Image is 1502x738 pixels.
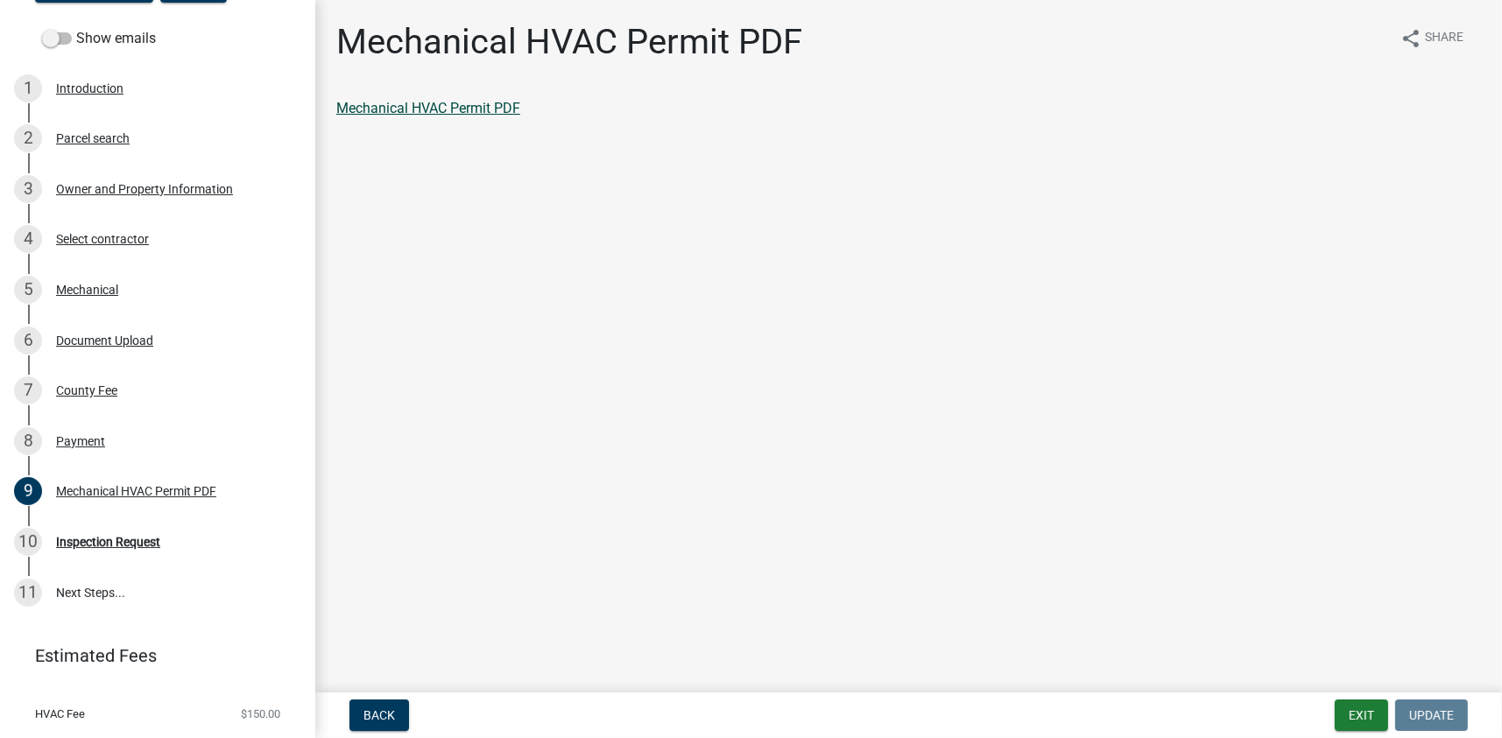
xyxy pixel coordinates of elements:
div: 7 [14,376,42,404]
button: Exit [1335,699,1388,731]
a: Estimated Fees [14,638,287,673]
span: Back [363,708,395,722]
div: 1 [14,74,42,102]
div: 5 [14,276,42,304]
div: 3 [14,175,42,203]
div: Document Upload [56,334,153,347]
div: 10 [14,528,42,556]
div: Introduction [56,82,123,95]
button: Back [349,699,409,731]
button: Update [1395,699,1468,731]
span: Update [1409,708,1454,722]
div: Inspection Request [56,536,160,548]
div: 9 [14,477,42,505]
label: Show emails [42,28,156,49]
div: 2 [14,124,42,152]
div: 6 [14,327,42,355]
span: $150.00 [241,708,280,720]
div: County Fee [56,384,117,397]
div: Select contractor [56,233,149,245]
div: Parcel search [56,132,130,144]
div: Owner and Property Information [56,183,233,195]
button: shareShare [1386,21,1477,55]
div: 11 [14,579,42,607]
div: 4 [14,225,42,253]
i: share [1400,28,1421,49]
span: Share [1425,28,1463,49]
div: Payment [56,435,105,447]
h1: Mechanical HVAC Permit PDF [336,21,802,63]
a: Mechanical HVAC Permit PDF [336,100,520,116]
div: 8 [14,427,42,455]
div: Mechanical HVAC Permit PDF [56,485,216,497]
div: Mechanical [56,284,118,296]
span: HVAC Fee [35,708,85,720]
